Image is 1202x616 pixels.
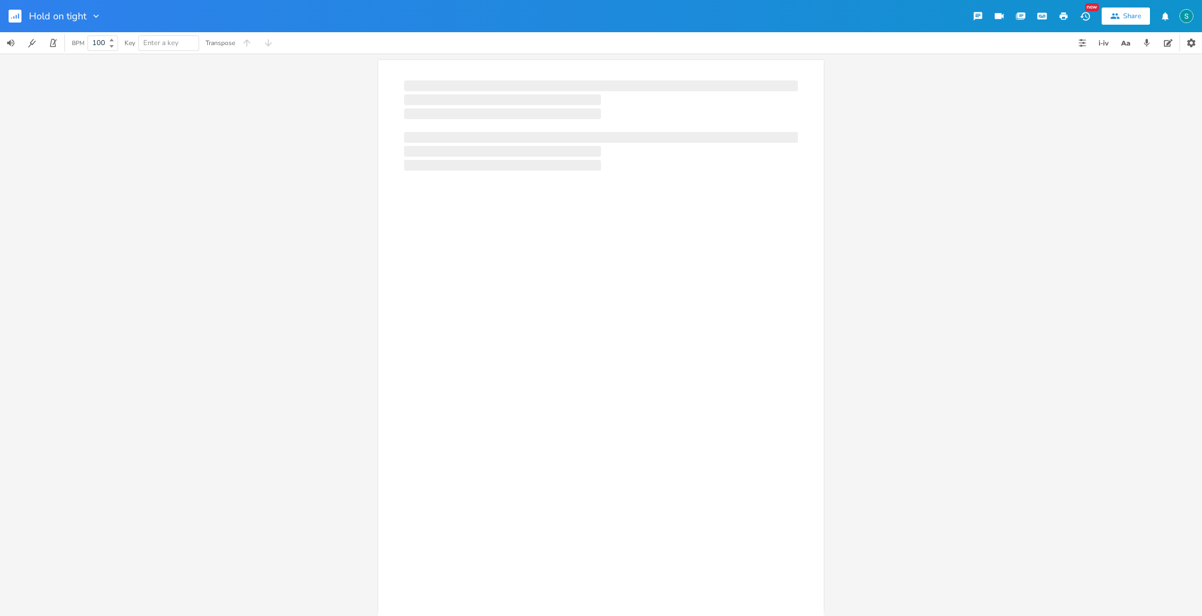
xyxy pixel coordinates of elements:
[29,11,86,21] span: Hold on tight
[143,38,179,48] span: Enter a key
[1074,6,1096,26] button: New
[1179,9,1193,23] img: Stevie Jay
[72,40,84,46] div: BPM
[1102,8,1150,25] button: Share
[1085,3,1099,11] div: New
[1123,11,1141,21] div: Share
[206,40,235,46] div: Transpose
[124,40,135,46] div: Key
